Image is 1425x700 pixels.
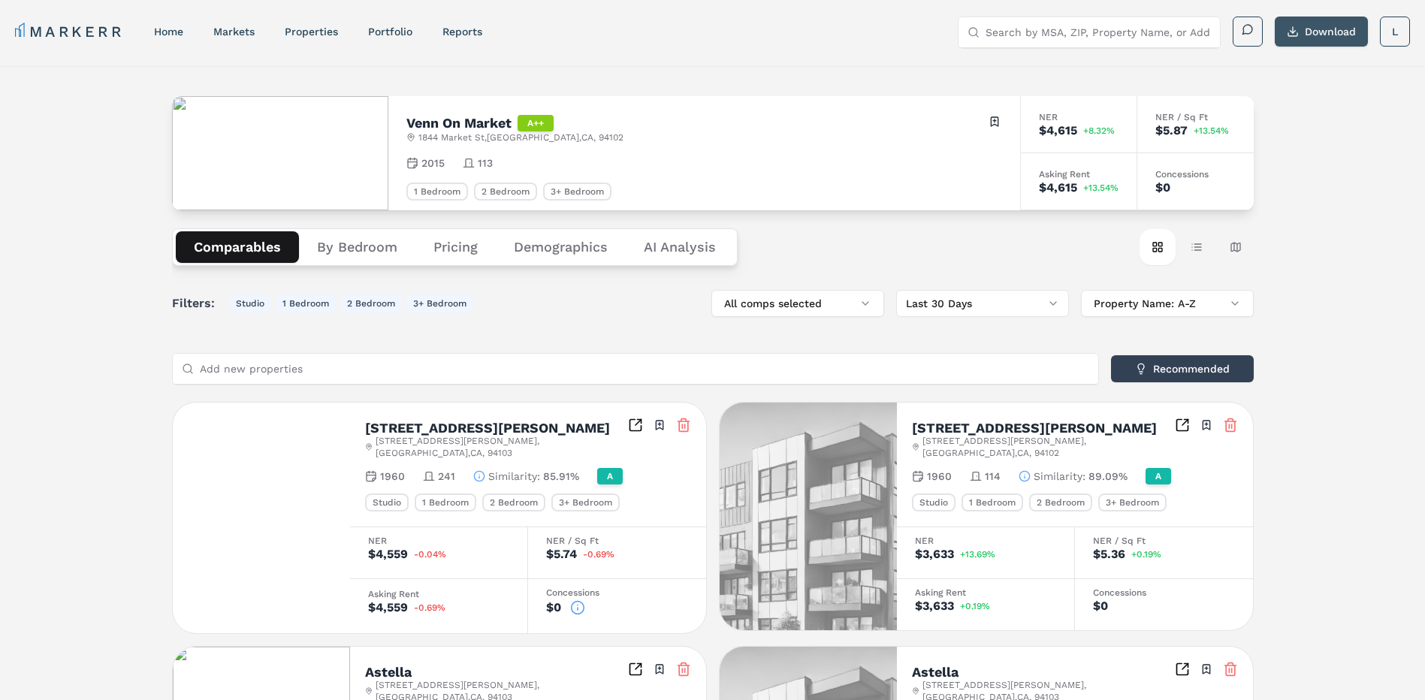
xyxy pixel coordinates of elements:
[478,155,493,170] span: 113
[915,588,1056,597] div: Asking Rent
[927,469,952,484] span: 1960
[711,290,884,317] button: All comps selected
[543,183,611,201] div: 3+ Bedroom
[368,590,509,599] div: Asking Rent
[912,421,1157,435] h2: [STREET_ADDRESS][PERSON_NAME]
[341,294,401,312] button: 2 Bedroom
[368,602,408,614] div: $4,559
[915,548,954,560] div: $3,633
[1093,588,1235,597] div: Concessions
[415,231,496,263] button: Pricing
[628,418,643,433] a: Inspect Comparables
[276,294,335,312] button: 1 Bedroom
[368,536,509,545] div: NER
[1039,170,1119,179] div: Asking Rent
[922,435,1175,459] span: [STREET_ADDRESS][PERSON_NAME] , [GEOGRAPHIC_DATA] , CA , 94102
[546,602,561,614] div: $0
[285,26,338,38] a: properties
[442,26,482,38] a: reports
[200,354,1089,384] input: Add new properties
[414,603,445,612] span: -0.69%
[1155,170,1236,179] div: Concessions
[912,665,959,679] h2: Astella
[1081,290,1254,317] button: Property Name: A-Z
[368,26,412,38] a: Portfolio
[368,548,408,560] div: $4,559
[421,155,445,170] span: 2015
[230,294,270,312] button: Studio
[213,26,255,38] a: markets
[986,17,1211,47] input: Search by MSA, ZIP, Property Name, or Address
[365,493,409,511] div: Studio
[985,469,1001,484] span: 114
[1029,493,1092,511] div: 2 Bedroom
[1155,125,1188,137] div: $5.87
[1083,126,1115,135] span: +8.32%
[1155,113,1236,122] div: NER / Sq Ft
[172,294,224,312] span: Filters:
[176,231,299,263] button: Comparables
[474,183,537,201] div: 2 Bedroom
[376,435,628,459] span: [STREET_ADDRESS][PERSON_NAME] , [GEOGRAPHIC_DATA] , CA , 94103
[365,665,412,679] h2: Astella
[960,602,990,611] span: +0.19%
[1039,113,1119,122] div: NER
[1039,125,1077,137] div: $4,615
[1093,536,1235,545] div: NER / Sq Ft
[518,115,554,131] div: A++
[407,294,472,312] button: 3+ Bedroom
[415,493,476,511] div: 1 Bedroom
[1088,469,1128,484] span: 89.09%
[1111,355,1254,382] button: Recommended
[583,550,614,559] span: -0.69%
[626,231,734,263] button: AI Analysis
[597,468,623,484] div: A
[1093,600,1108,612] div: $0
[496,231,626,263] button: Demographics
[1175,662,1190,677] a: Inspect Comparables
[438,469,455,484] span: 241
[418,131,623,143] span: 1844 Market St , [GEOGRAPHIC_DATA] , CA , 94102
[546,536,688,545] div: NER / Sq Ft
[543,469,579,484] span: 85.91%
[546,548,577,560] div: $5.74
[628,662,643,677] a: Inspect Comparables
[1083,183,1119,192] span: +13.54%
[960,550,995,559] span: +13.69%
[15,21,124,42] a: MARKERR
[406,116,512,130] h2: Venn On Market
[482,493,545,511] div: 2 Bedroom
[1275,17,1368,47] button: Download
[414,550,446,559] span: -0.04%
[365,421,610,435] h2: [STREET_ADDRESS][PERSON_NAME]
[1380,17,1410,47] button: L
[1175,418,1190,433] a: Inspect Comparables
[1034,469,1085,484] span: Similarity :
[406,183,468,201] div: 1 Bedroom
[1194,126,1229,135] span: +13.54%
[1146,468,1171,484] div: A
[1155,182,1170,194] div: $0
[1098,493,1167,511] div: 3+ Bedroom
[299,231,415,263] button: By Bedroom
[154,26,183,38] a: home
[488,469,540,484] span: Similarity :
[1131,550,1161,559] span: +0.19%
[380,469,405,484] span: 1960
[1039,182,1077,194] div: $4,615
[551,493,620,511] div: 3+ Bedroom
[915,600,954,612] div: $3,633
[915,536,1056,545] div: NER
[546,588,688,597] div: Concessions
[962,493,1023,511] div: 1 Bedroom
[912,493,956,511] div: Studio
[1392,24,1398,39] span: L
[1093,548,1125,560] div: $5.36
